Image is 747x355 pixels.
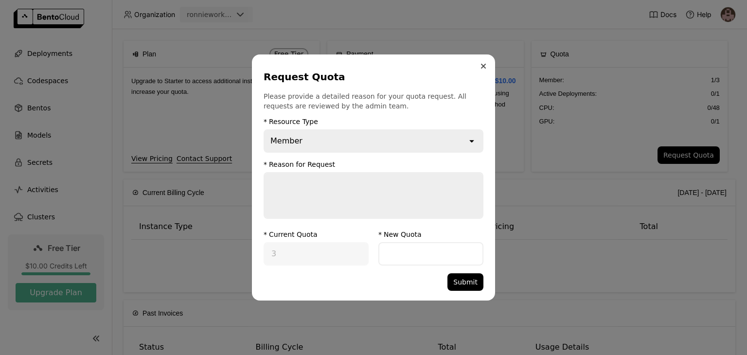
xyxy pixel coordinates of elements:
input: Selected Member. [303,135,304,147]
div: Reason for Request [269,160,335,168]
div: dialog [252,54,495,301]
button: Submit [447,273,483,291]
div: Member [270,135,302,147]
div: Current Quota [269,231,318,238]
div: Resource Type [269,118,318,125]
p: Please provide a detailed reason for your quota request. All requests are reviewed by the admin t... [264,91,483,111]
svg: open [467,136,477,146]
div: New Quota [384,231,422,238]
button: Close [478,60,489,72]
div: Request Quota [264,70,480,84]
